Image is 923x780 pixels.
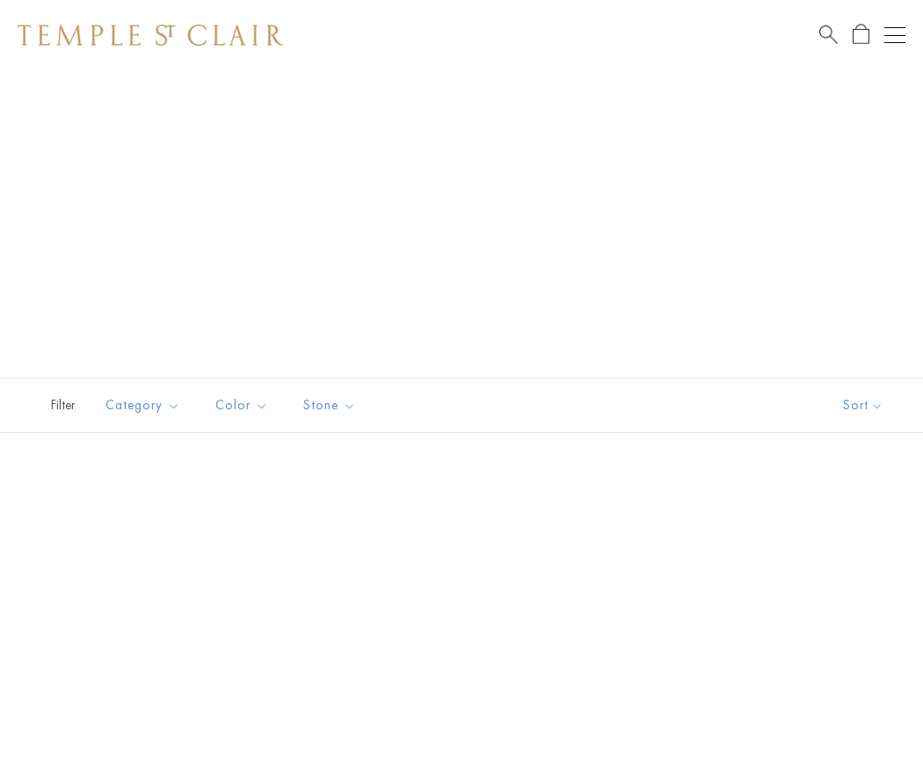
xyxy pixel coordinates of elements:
[884,25,905,46] button: Open navigation
[853,24,869,46] a: Open Shopping Bag
[290,386,369,425] button: Stone
[819,24,838,46] a: Search
[92,386,193,425] button: Category
[207,394,281,416] span: Color
[18,25,283,46] img: Temple St. Clair
[803,379,923,432] button: Show sort by
[97,394,193,416] span: Category
[294,394,369,416] span: Stone
[202,386,281,425] button: Color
